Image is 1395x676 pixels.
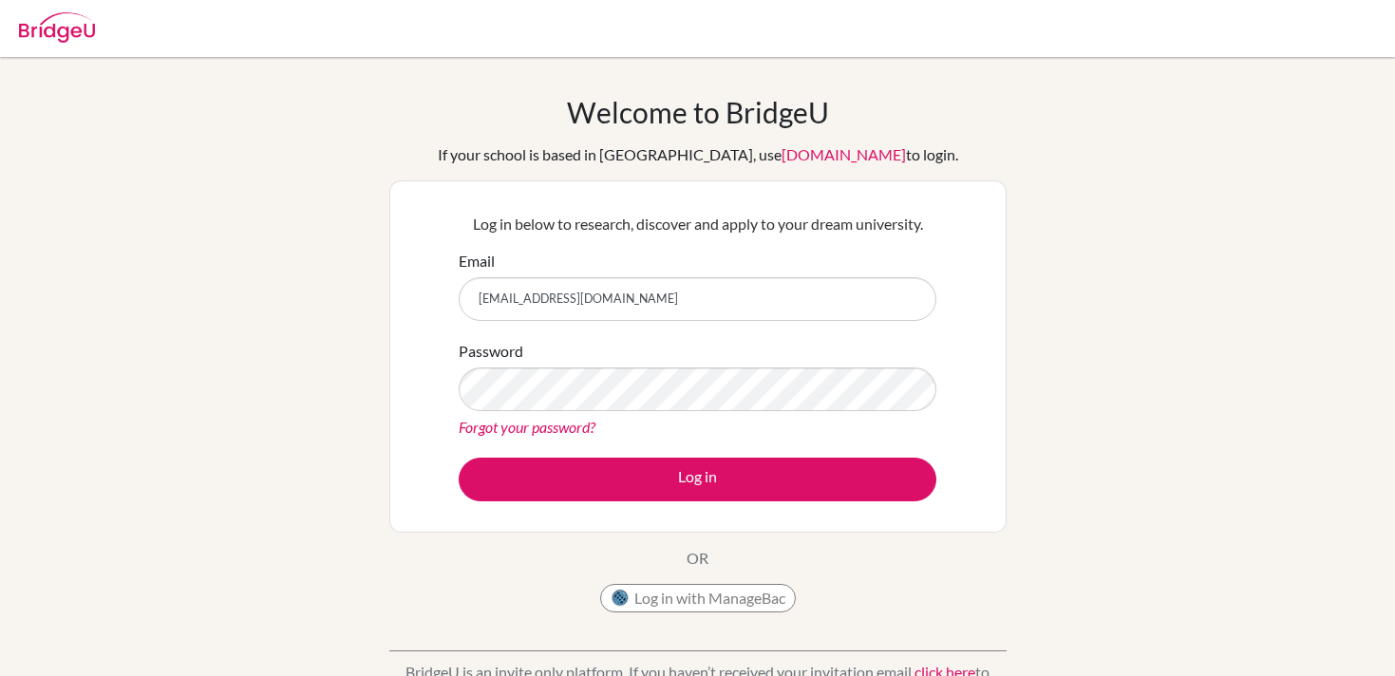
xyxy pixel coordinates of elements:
button: Log in [459,458,936,501]
button: Log in with ManageBac [600,584,796,612]
label: Email [459,250,495,272]
h1: Welcome to BridgeU [567,95,829,129]
label: Password [459,340,523,363]
img: Bridge-U [19,12,95,43]
p: OR [687,547,708,570]
div: If your school is based in [GEOGRAPHIC_DATA], use to login. [438,143,958,166]
a: [DOMAIN_NAME] [782,145,906,163]
p: Log in below to research, discover and apply to your dream university. [459,213,936,235]
a: Forgot your password? [459,418,595,436]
